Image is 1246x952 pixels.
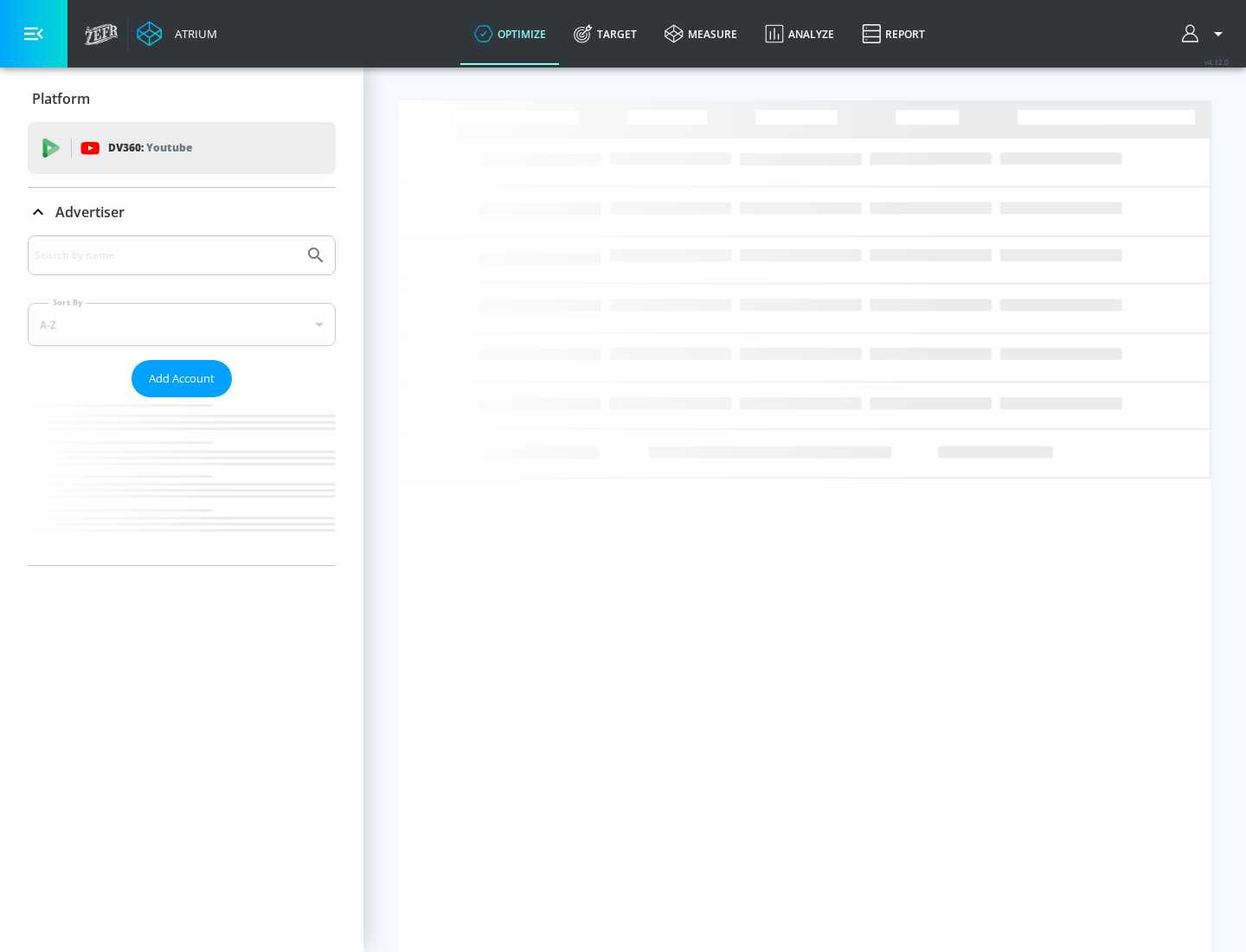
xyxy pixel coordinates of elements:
[28,397,336,565] nav: list of Advertiser
[146,138,192,157] p: Youtube
[137,21,217,47] a: Atrium
[28,235,336,565] div: Advertiser
[28,122,336,174] div: DV360: Youtube
[28,74,336,123] div: Platform
[132,360,232,397] button: Add Account
[28,303,336,346] div: A-Z
[32,89,90,108] p: Platform
[1204,57,1229,67] span: v 4.32.0
[49,297,87,308] label: Sort By
[55,203,125,222] p: Advertiser
[149,369,215,389] span: Add Account
[168,26,217,42] div: Atrium
[35,244,297,267] input: Search by name
[751,3,848,65] a: Analyze
[560,3,651,65] a: Target
[108,138,192,158] p: DV360:
[460,3,560,65] a: optimize
[651,3,751,65] a: measure
[28,188,336,236] div: Advertiser
[848,3,939,65] a: Report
